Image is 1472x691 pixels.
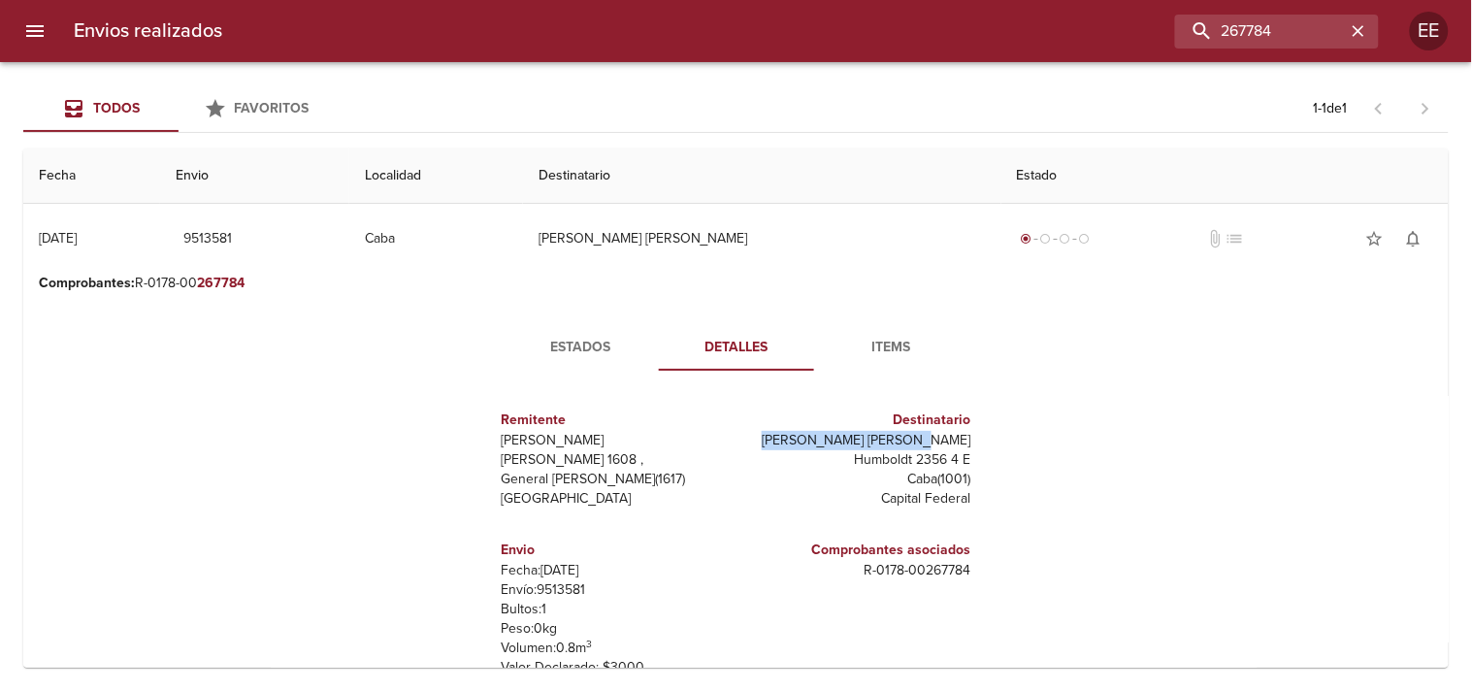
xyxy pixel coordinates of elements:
th: Estado [1001,148,1449,204]
p: [GEOGRAPHIC_DATA] [502,489,729,509]
p: Bultos: 1 [502,600,729,619]
button: Activar notificaciones [1394,219,1433,258]
span: radio_button_unchecked [1060,233,1071,245]
button: Agregar a favoritos [1356,219,1394,258]
span: radio_button_unchecked [1079,233,1091,245]
input: buscar [1175,15,1346,49]
p: Fecha: [DATE] [502,561,729,580]
span: Pagina anterior [1356,98,1402,117]
span: Items [826,336,958,360]
th: Envio [160,148,349,204]
span: radio_button_checked [1021,233,1032,245]
div: Tabs detalle de guia [504,324,969,371]
p: Valor Declarado: $ 3000 [502,658,729,677]
div: Tabs Envios [23,85,334,132]
p: [PERSON_NAME] [502,431,729,450]
span: notifications_none [1404,229,1423,248]
span: 9513581 [183,227,232,251]
h6: Remitente [502,410,729,431]
p: 1 - 1 de 1 [1314,99,1348,118]
p: General [PERSON_NAME] ( 1617 ) [502,470,729,489]
p: Humboldt 2356 4 E [744,450,971,470]
h6: Comprobantes asociados [744,540,971,561]
p: Caba ( 1001 ) [744,470,971,489]
p: Capital Federal [744,489,971,509]
p: R-0178-00 [39,274,1433,293]
span: Pagina siguiente [1402,85,1449,132]
span: Detalles [671,336,802,360]
div: Abrir información de usuario [1410,12,1449,50]
button: menu [12,8,58,54]
span: Estados [515,336,647,360]
div: EE [1410,12,1449,50]
em: 267784 [197,275,245,291]
b: Comprobantes : [39,275,135,291]
span: No tiene documentos adjuntos [1205,229,1225,248]
th: Fecha [23,148,160,204]
h6: Destinatario [744,410,971,431]
p: Peso: 0 kg [502,619,729,639]
td: [PERSON_NAME] [PERSON_NAME] [523,204,1000,274]
h6: Envios realizados [74,16,222,47]
span: radio_button_unchecked [1040,233,1052,245]
th: Destinatario [523,148,1000,204]
td: Caba [349,204,523,274]
span: Favoritos [235,100,310,116]
sup: 3 [587,638,593,650]
div: [DATE] [39,230,77,247]
span: star_border [1365,229,1385,248]
span: Todos [93,100,140,116]
p: [PERSON_NAME] [PERSON_NAME] [744,431,971,450]
p: R - 0178 - 00267784 [744,561,971,580]
button: 9513581 [176,221,240,257]
th: Localidad [349,148,523,204]
p: Volumen: 0.8 m [502,639,729,658]
span: No tiene pedido asociado [1225,229,1244,248]
p: Envío: 9513581 [502,580,729,600]
p: [PERSON_NAME] 1608 , [502,450,729,470]
h6: Envio [502,540,729,561]
div: Generado [1017,229,1095,248]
